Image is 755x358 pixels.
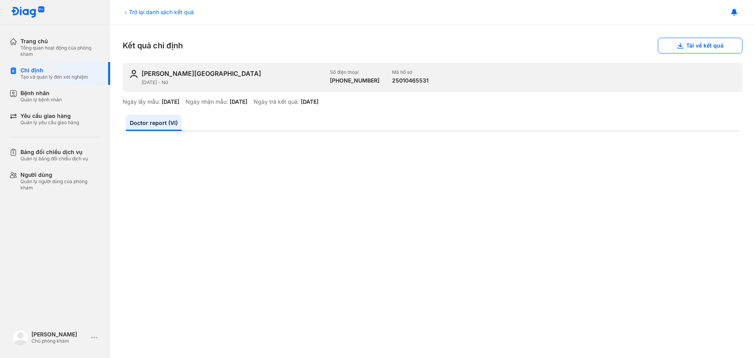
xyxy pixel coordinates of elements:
div: Quản lý bảng đối chiếu dịch vụ [20,156,88,162]
div: [PHONE_NUMBER] [330,77,379,84]
img: logo [13,330,28,345]
div: 25010465531 [392,77,429,84]
div: Ngày lấy mẫu: [123,98,160,105]
div: Người dùng [20,171,101,178]
div: Quản lý người dùng của phòng khám [20,178,101,191]
div: [DATE] [162,98,179,105]
div: [PERSON_NAME] [31,331,88,338]
button: Tải về kết quả [658,38,742,53]
div: Yêu cầu giao hàng [20,112,79,119]
div: [DATE] [301,98,319,105]
img: logo [11,6,45,18]
div: Bảng đối chiếu dịch vụ [20,149,88,156]
div: Số điện thoại [330,69,379,75]
div: Chủ phòng khám [31,338,88,344]
div: Quản lý bệnh nhân [20,97,62,103]
div: Quản lý yêu cầu giao hàng [20,119,79,126]
div: Tổng quan hoạt động của phòng khám [20,45,101,57]
div: Chỉ định [20,67,88,74]
div: Trở lại danh sách kết quả [123,8,194,16]
img: user-icon [129,69,138,79]
div: Tạo và quản lý đơn xét nghiệm [20,74,88,80]
div: Trang chủ [20,38,101,45]
div: Ngày nhận mẫu: [186,98,228,105]
div: Ngày trả kết quả: [254,98,299,105]
div: [DATE] [230,98,247,105]
div: Mã hồ sơ [392,69,429,75]
div: [DATE] - Nữ [142,79,324,86]
div: [PERSON_NAME][GEOGRAPHIC_DATA] [142,69,261,78]
div: Bệnh nhân [20,90,62,97]
a: Doctor report (VI) [126,115,182,131]
div: Kết quả chỉ định [123,38,742,53]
